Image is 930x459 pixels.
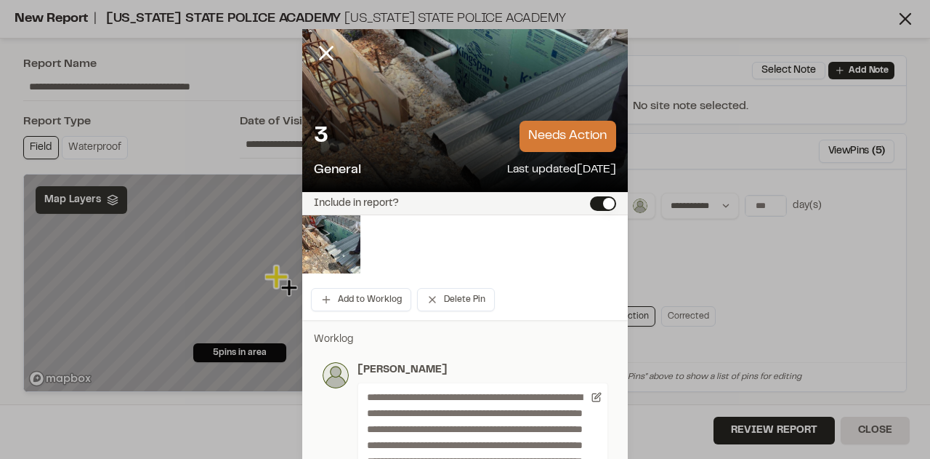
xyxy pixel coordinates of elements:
button: Delete Pin [417,288,495,311]
label: Include in report? [314,199,399,209]
p: needs action [519,121,616,152]
p: 3 [314,122,328,151]
p: Worklog [314,332,616,348]
button: Add to Worklog [311,288,411,311]
img: photo [323,362,349,388]
p: [PERSON_NAME] [357,362,608,378]
p: General [314,161,361,180]
img: file [302,215,360,274]
p: Last updated [DATE] [507,161,616,180]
